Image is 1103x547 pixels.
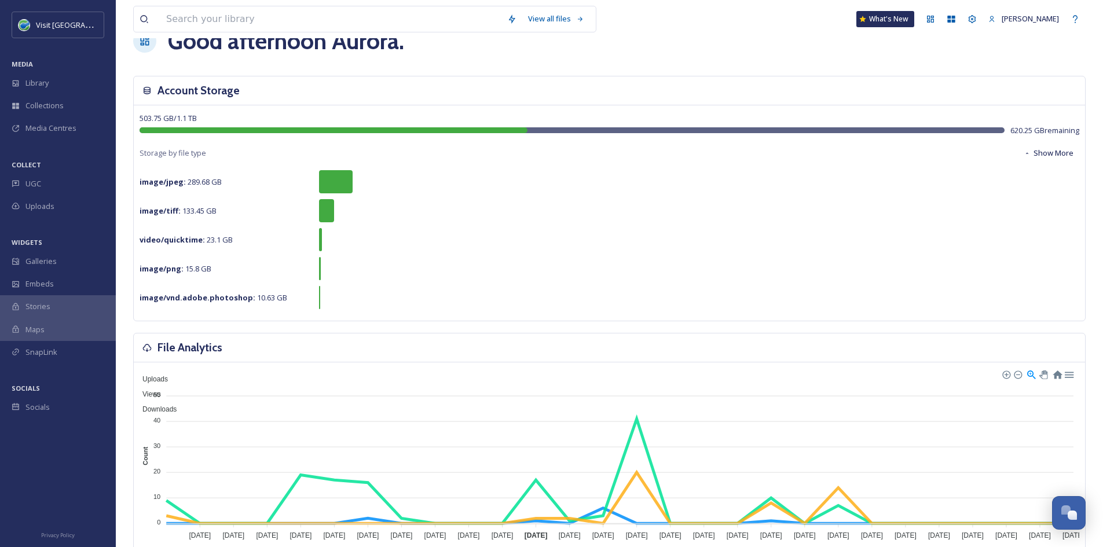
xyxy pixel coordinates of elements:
tspan: [DATE] [626,531,648,539]
span: Stories [25,301,50,312]
span: Visit [GEOGRAPHIC_DATA] [US_STATE] [36,19,167,30]
span: MEDIA [12,60,33,68]
strong: image/jpeg : [140,177,186,187]
h3: Account Storage [157,82,240,99]
span: UGC [25,178,41,189]
h3: File Analytics [157,339,222,356]
tspan: [DATE] [256,531,278,539]
tspan: [DATE] [357,531,379,539]
tspan: 50 [153,391,160,398]
div: Zoom In [1002,370,1010,378]
span: 620.25 GB remaining [1010,125,1079,136]
span: Collections [25,100,64,111]
tspan: [DATE] [928,531,950,539]
tspan: 0 [157,519,160,526]
span: Maps [25,324,45,335]
span: Storage by file type [140,148,206,159]
input: Search your library [160,6,501,32]
a: View all files [522,8,590,30]
tspan: [DATE] [525,531,548,539]
span: Socials [25,402,50,413]
tspan: [DATE] [861,531,883,539]
tspan: 30 [153,442,160,449]
span: COLLECT [12,160,41,169]
tspan: [DATE] [424,531,446,539]
button: Show More [1018,142,1079,164]
span: 503.75 GB / 1.1 TB [140,113,197,123]
span: 23.1 GB [140,234,233,245]
tspan: 40 [153,417,160,424]
a: [PERSON_NAME] [983,8,1065,30]
tspan: [DATE] [659,531,681,539]
tspan: [DATE] [1062,531,1084,539]
img: cvctwitlogo_400x400.jpg [19,19,30,31]
tspan: [DATE] [458,531,480,539]
span: SOCIALS [12,384,40,392]
strong: image/vnd.adobe.photoshop : [140,292,255,303]
span: Media Centres [25,123,76,134]
tspan: [DATE] [391,531,413,539]
button: Open Chat [1052,496,1086,530]
tspan: [DATE] [189,531,211,539]
span: Uploads [25,201,54,212]
span: 15.8 GB [140,263,211,274]
strong: image/png : [140,263,184,274]
tspan: [DATE] [592,531,614,539]
span: Galleries [25,256,57,267]
div: Panning [1039,370,1046,377]
tspan: 20 [153,468,160,475]
span: 10.63 GB [140,292,287,303]
tspan: [DATE] [727,531,749,539]
span: Downloads [134,405,177,413]
strong: video/quicktime : [140,234,205,245]
tspan: [DATE] [760,531,782,539]
span: SnapLink [25,347,57,358]
a: What's New [856,11,914,27]
tspan: 10 [153,493,160,500]
a: Privacy Policy [41,527,75,541]
tspan: [DATE] [559,531,581,539]
span: [PERSON_NAME] [1002,13,1059,24]
tspan: [DATE] [1029,531,1051,539]
span: 133.45 GB [140,205,217,216]
strong: image/tiff : [140,205,181,216]
h1: Good afternoon Aurora . [168,24,404,58]
span: Views [134,390,161,398]
span: Embeds [25,278,54,289]
tspan: [DATE] [827,531,849,539]
tspan: [DATE] [962,531,984,539]
text: Count [142,447,149,465]
div: Reset Zoom [1052,369,1062,379]
tspan: [DATE] [290,531,312,539]
span: Privacy Policy [41,531,75,539]
tspan: [DATE] [995,531,1017,539]
tspan: [DATE] [895,531,917,539]
tspan: [DATE] [693,531,715,539]
tspan: [DATE] [492,531,514,539]
span: Uploads [134,375,168,383]
tspan: [DATE] [794,531,816,539]
div: Selection Zoom [1026,369,1036,379]
span: WIDGETS [12,238,42,247]
tspan: [DATE] [323,531,345,539]
div: Zoom Out [1013,370,1021,378]
div: Menu [1064,369,1073,379]
tspan: [DATE] [222,531,244,539]
span: Library [25,78,49,89]
span: 289.68 GB [140,177,222,187]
